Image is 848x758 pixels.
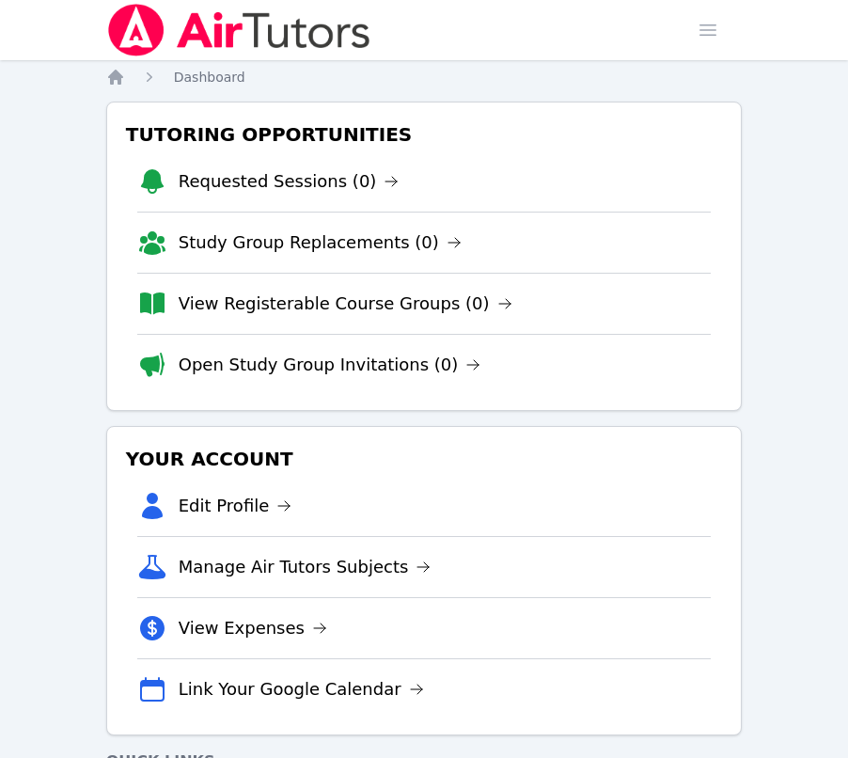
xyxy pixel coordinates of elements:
[179,676,424,703] a: Link Your Google Calendar
[174,70,245,85] span: Dashboard
[106,68,743,87] nav: Breadcrumb
[122,442,727,476] h3: Your Account
[179,493,292,519] a: Edit Profile
[106,4,372,56] img: Air Tutors
[179,168,400,195] a: Requested Sessions (0)
[174,68,245,87] a: Dashboard
[179,352,481,378] a: Open Study Group Invitations (0)
[179,229,462,256] a: Study Group Replacements (0)
[179,291,512,317] a: View Registerable Course Groups (0)
[122,118,727,151] h3: Tutoring Opportunities
[179,615,327,641] a: View Expenses
[179,554,432,580] a: Manage Air Tutors Subjects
